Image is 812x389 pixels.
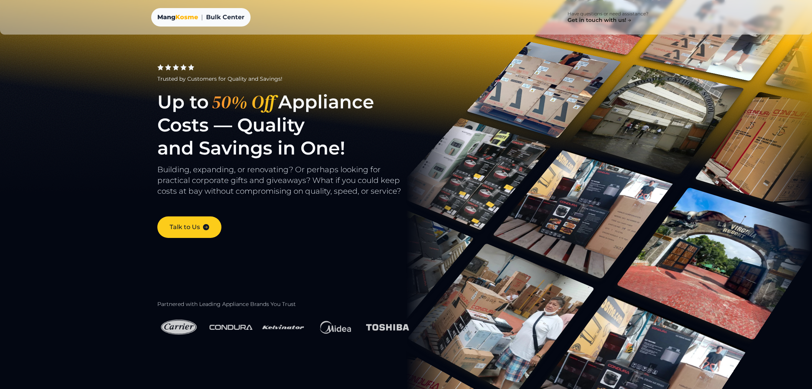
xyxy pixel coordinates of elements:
div: Trusted by Customers for Quality and Savings! [157,75,423,83]
span: Bulk Center [206,13,244,22]
h2: Partnered with Leading Appliance Brands You Trust [157,301,423,308]
p: Have questions or need assistance? [568,11,649,17]
span: 50% Off [209,90,278,113]
span: Kosme [175,13,198,21]
h4: Get in touch with us! [568,17,632,24]
a: MangKosme [157,13,198,22]
div: Mang [157,13,198,22]
h1: Up to Appliance Costs — Quality and Savings in One! [157,90,423,160]
span: | [201,13,203,22]
img: Condura Logo [210,320,253,334]
p: Building, expanding, or renovating? Or perhaps looking for practical corporate gifts and giveaway... [157,164,423,204]
a: Talk to Us [157,216,221,238]
img: Toshiba Logo [366,319,409,335]
img: Midea Logo [314,314,357,341]
img: Kelvinator Logo [262,314,305,341]
img: Carrier Logo [157,314,200,341]
a: Have questions or need assistance? Get in touch with us! [555,6,661,28]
